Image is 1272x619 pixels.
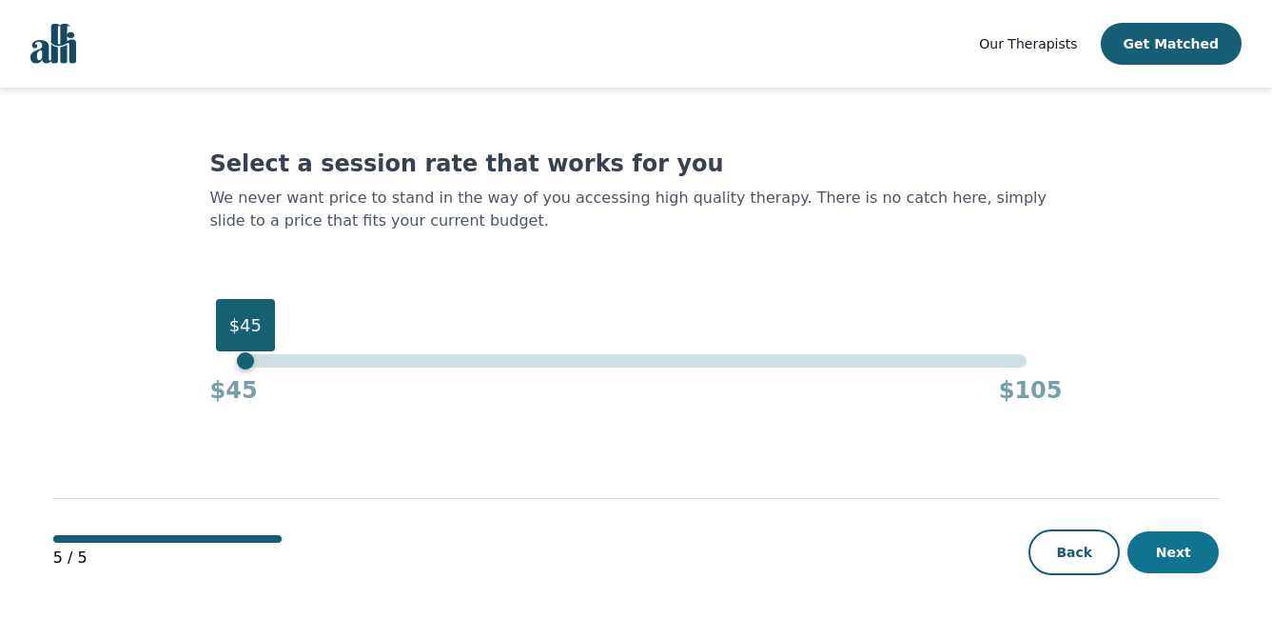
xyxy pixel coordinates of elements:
[209,375,257,406] h4: $45
[1101,23,1242,65] button: Get Matched
[53,547,282,569] p: 5 / 5
[979,32,1077,55] a: Our Therapists
[979,36,1077,51] span: Our Therapists
[1127,531,1219,573] button: Next
[1028,529,1120,575] button: Back
[30,24,76,64] img: alli logo
[209,149,1062,179] h1: Select a session rate that works for you
[999,375,1063,406] h4: $105
[216,299,275,351] div: $45
[209,187,1062,232] p: We never want price to stand in the way of you accessing high quality therapy. There is no catch ...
